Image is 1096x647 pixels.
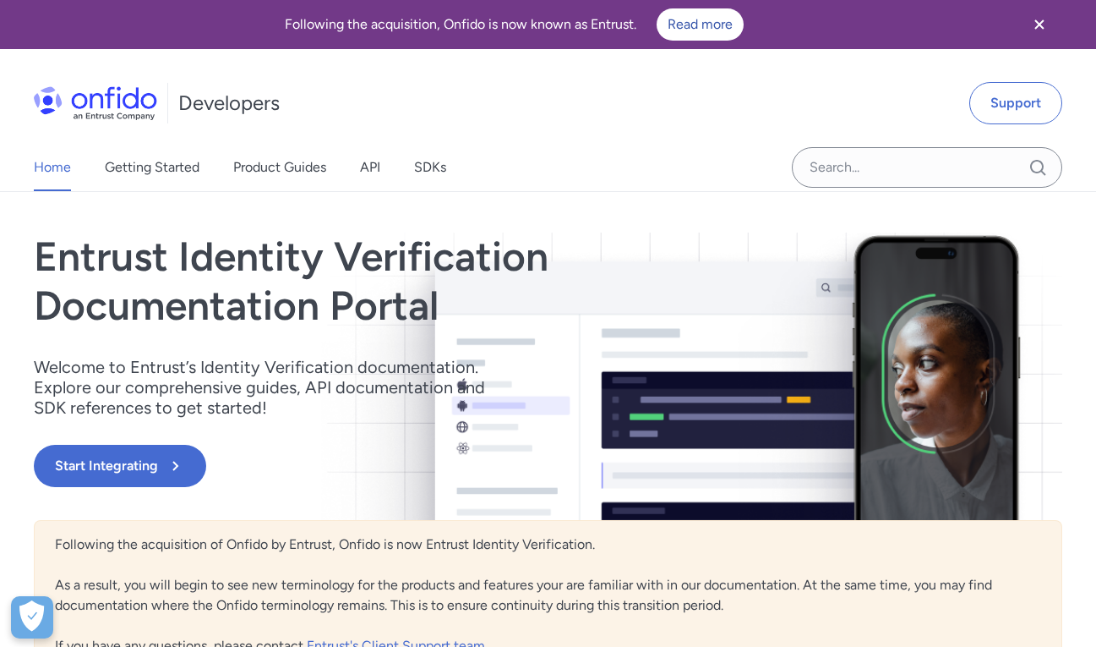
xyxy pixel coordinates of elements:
[414,144,446,191] a: SDKs
[34,445,206,487] button: Start Integrating
[105,144,199,191] a: Getting Started
[34,144,71,191] a: Home
[969,82,1062,124] a: Support
[11,596,53,639] button: Open Preferences
[178,90,280,117] h1: Developers
[11,596,53,639] div: Cookie Preferences
[34,445,754,487] a: Start Integrating
[657,8,744,41] a: Read more
[360,144,380,191] a: API
[34,233,754,330] h1: Entrust Identity Verification Documentation Portal
[1008,3,1071,46] button: Close banner
[34,357,507,418] p: Welcome to Entrust’s Identity Verification documentation. Explore our comprehensive guides, API d...
[233,144,326,191] a: Product Guides
[792,147,1062,188] input: Onfido search input field
[20,8,1008,41] div: Following the acquisition, Onfido is now known as Entrust.
[1029,14,1050,35] svg: Close banner
[34,86,157,120] img: Onfido Logo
